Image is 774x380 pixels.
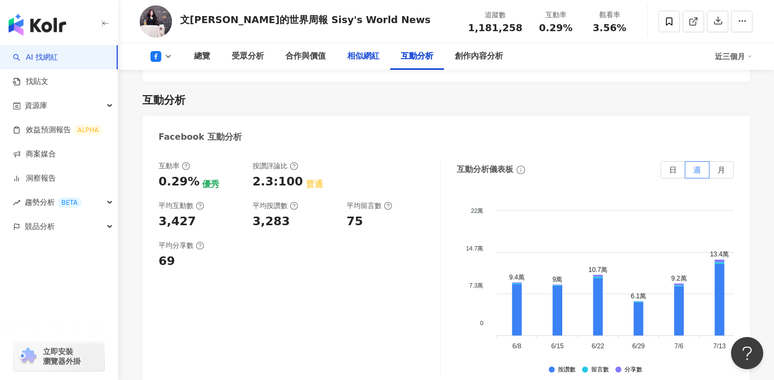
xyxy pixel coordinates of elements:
[194,50,210,63] div: 總覽
[347,50,379,63] div: 相似網紅
[159,201,204,211] div: 平均互動數
[466,245,483,251] tspan: 14.7萬
[593,23,626,33] span: 3.56%
[715,48,752,65] div: 近三個月
[159,253,175,270] div: 69
[13,76,48,87] a: 找貼文
[515,164,527,176] span: info-circle
[13,199,20,206] span: rise
[471,207,484,214] tspan: 22萬
[13,173,56,184] a: 洞察報告
[306,178,323,190] div: 普通
[17,348,38,365] img: chrome extension
[43,347,81,366] span: 立即安裝 瀏覽器外掛
[592,342,605,350] tspan: 6/22
[159,131,242,143] div: Facebook 互動分析
[481,320,484,326] tspan: 0
[159,161,190,171] div: 互動率
[142,92,185,107] div: 互動分析
[347,213,363,230] div: 75
[159,213,196,230] div: 3,427
[468,10,522,20] div: 追蹤數
[253,213,290,230] div: 3,283
[140,5,172,38] img: KOL Avatar
[253,174,303,190] div: 2.3:100
[455,50,503,63] div: 創作內容分析
[25,214,55,239] span: 競品分析
[589,10,630,20] div: 觀看率
[731,337,763,369] iframe: Help Scout Beacon - Open
[14,342,104,371] a: chrome extension立即安裝 瀏覽器外掛
[347,201,392,211] div: 平均留言數
[718,166,725,174] span: 月
[253,161,298,171] div: 按讚評論比
[693,166,701,174] span: 週
[25,94,47,118] span: 資源庫
[13,125,103,135] a: 效益預測報告ALPHA
[13,52,58,63] a: searchAI 找網紅
[13,149,56,160] a: 商案媒合
[713,342,726,350] tspan: 7/13
[535,10,576,20] div: 互動率
[57,197,82,208] div: BETA
[675,342,684,350] tspan: 7/6
[470,282,484,289] tspan: 7.3萬
[159,241,204,250] div: 平均分享數
[625,367,642,374] div: 分享數
[202,178,219,190] div: 優秀
[591,367,609,374] div: 留言數
[9,14,66,35] img: logo
[468,22,522,33] span: 1,181,258
[25,190,82,214] span: 趨勢分析
[669,166,677,174] span: 日
[558,367,576,374] div: 按讚數
[551,342,564,350] tspan: 6/15
[401,50,433,63] div: 互動分析
[285,50,326,63] div: 合作與價值
[232,50,264,63] div: 受眾分析
[457,164,513,175] div: 互動分析儀表板
[180,13,431,26] div: 文[PERSON_NAME]的世界周報 Sisy's World News
[512,342,521,350] tspan: 6/8
[253,201,298,211] div: 平均按讚數
[539,23,572,33] span: 0.29%
[632,342,645,350] tspan: 6/29
[159,174,199,190] div: 0.29%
